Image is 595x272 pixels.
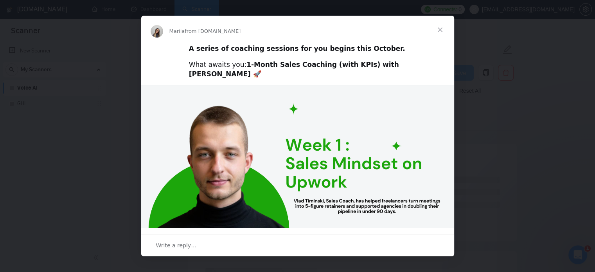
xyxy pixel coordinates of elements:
span: Write a reply… [156,240,197,250]
div: What awaits you: [189,60,406,79]
b: 1-Month Sales Coaching (with KPIs) with [PERSON_NAME] 🚀 [189,61,399,78]
span: from [DOMAIN_NAME] [185,28,241,34]
span: Mariia [169,28,185,34]
div: Open conversation and reply [141,234,454,256]
img: Profile image for Mariia [151,25,163,38]
span: Close [426,16,454,44]
b: A series of coaching sessions for you begins this October. [189,45,405,52]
